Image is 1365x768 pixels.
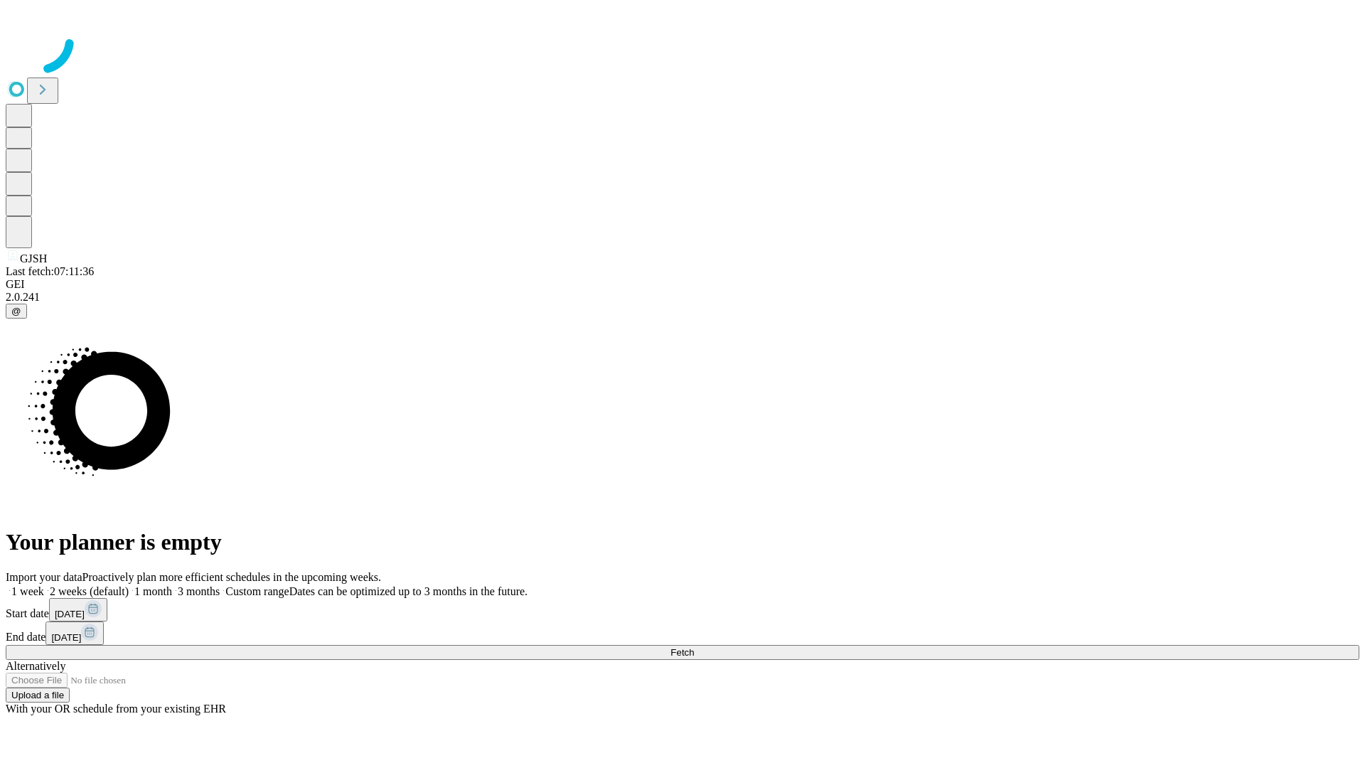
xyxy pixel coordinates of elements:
[6,529,1359,555] h1: Your planner is empty
[6,571,82,583] span: Import your data
[134,585,172,597] span: 1 month
[6,660,65,672] span: Alternatively
[6,291,1359,304] div: 2.0.241
[20,252,47,265] span: GJSH
[51,632,81,643] span: [DATE]
[6,278,1359,291] div: GEI
[6,265,94,277] span: Last fetch: 07:11:36
[55,609,85,619] span: [DATE]
[49,598,107,622] button: [DATE]
[6,645,1359,660] button: Fetch
[45,622,104,645] button: [DATE]
[6,598,1359,622] div: Start date
[178,585,220,597] span: 3 months
[11,306,21,316] span: @
[11,585,44,597] span: 1 week
[50,585,129,597] span: 2 weeks (default)
[82,571,381,583] span: Proactively plan more efficient schedules in the upcoming weeks.
[225,585,289,597] span: Custom range
[6,703,226,715] span: With your OR schedule from your existing EHR
[6,688,70,703] button: Upload a file
[670,647,694,658] span: Fetch
[6,304,27,319] button: @
[6,622,1359,645] div: End date
[289,585,528,597] span: Dates can be optimized up to 3 months in the future.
